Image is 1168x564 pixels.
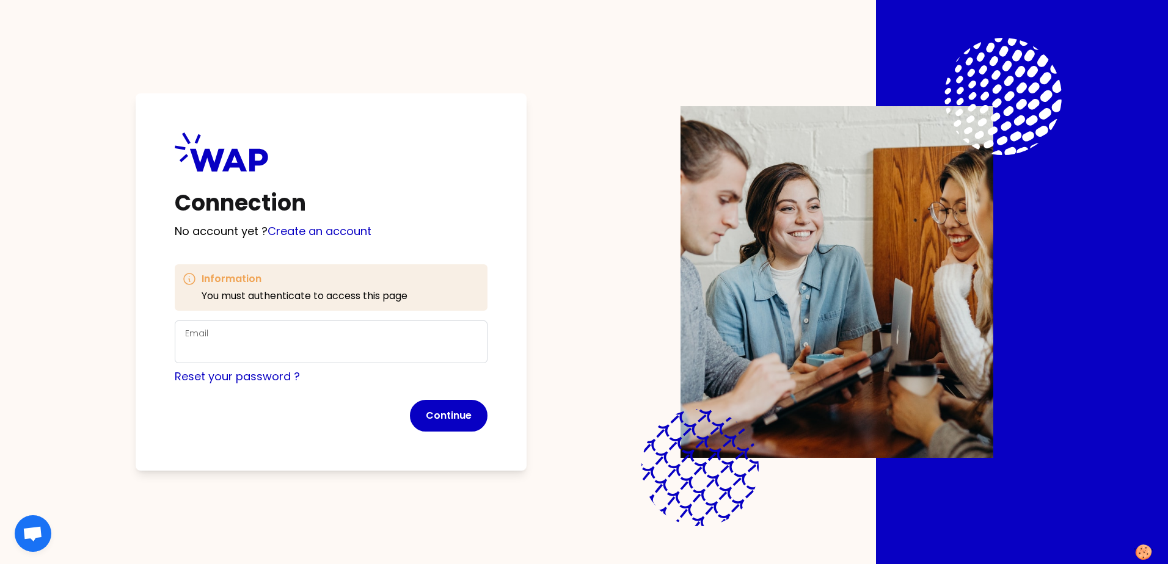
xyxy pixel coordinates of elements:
[410,400,487,432] button: Continue
[185,327,208,339] label: Email
[175,369,300,384] a: Reset your password ?
[681,106,993,458] img: Description
[268,223,371,239] a: Create an account
[15,515,51,552] div: Open chat
[175,191,487,215] h1: Connection
[202,272,407,286] h3: Information
[175,223,487,240] p: No account yet ?
[202,289,407,303] p: You must authenticate to access this page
